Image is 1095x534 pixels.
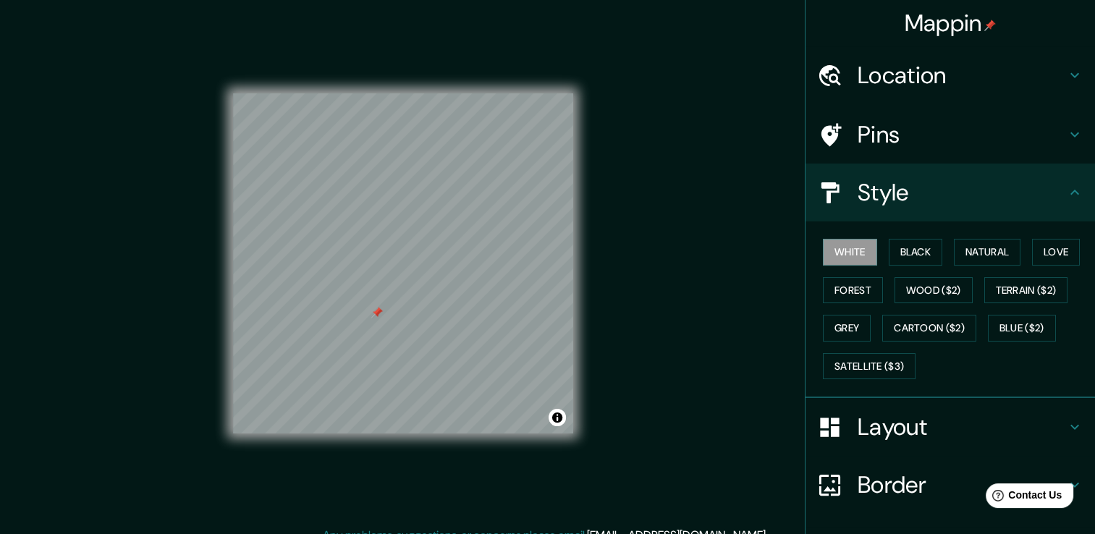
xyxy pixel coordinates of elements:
div: Pins [806,106,1095,164]
button: Toggle attribution [549,409,566,426]
img: pin-icon.png [984,20,996,31]
canvas: Map [233,93,573,433]
div: Style [806,164,1095,221]
h4: Layout [858,412,1066,441]
h4: Pins [858,120,1066,149]
button: Black [889,239,943,266]
h4: Mappin [905,9,997,38]
div: Border [806,456,1095,514]
button: Natural [954,239,1020,266]
button: Love [1032,239,1080,266]
button: Grey [823,315,871,342]
button: Blue ($2) [988,315,1056,342]
button: Terrain ($2) [984,277,1068,304]
button: Forest [823,277,883,304]
div: Layout [806,398,1095,456]
button: White [823,239,877,266]
iframe: Help widget launcher [966,478,1079,518]
button: Cartoon ($2) [882,315,976,342]
button: Wood ($2) [895,277,973,304]
h4: Border [858,470,1066,499]
h4: Style [858,178,1066,207]
div: Location [806,46,1095,104]
h4: Location [858,61,1066,90]
button: Satellite ($3) [823,353,916,380]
